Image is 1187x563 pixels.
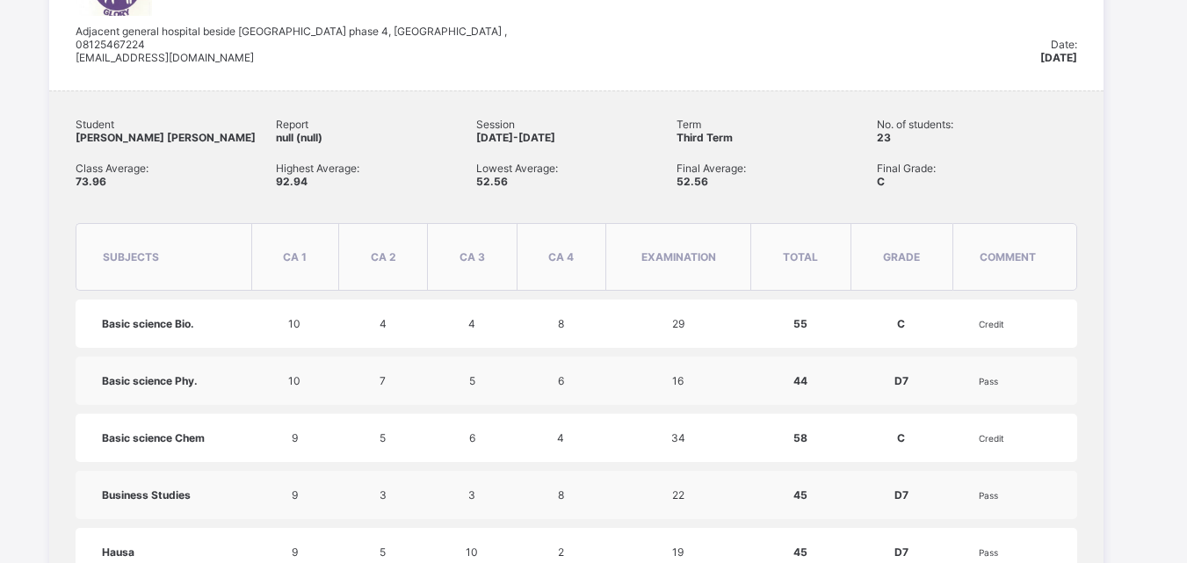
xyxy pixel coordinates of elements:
[979,376,998,386] span: Pass
[558,317,564,330] span: 8
[793,374,807,387] span: 44
[76,118,276,131] span: Student
[380,317,387,330] span: 4
[288,374,300,387] span: 10
[558,545,564,559] span: 2
[276,175,308,188] span: 92.94
[672,317,684,330] span: 29
[894,374,908,387] span: D7
[677,175,708,188] span: 52.56
[371,250,396,263] span: CA 2
[476,118,677,131] span: Session
[894,545,908,559] span: D7
[793,545,807,559] span: 45
[883,250,920,263] span: grade
[283,250,307,263] span: CA 1
[877,131,891,144] span: 23
[288,317,300,330] span: 10
[558,488,564,502] span: 8
[380,545,386,559] span: 5
[380,374,386,387] span: 7
[469,431,475,444] span: 6
[468,317,475,330] span: 4
[1051,38,1077,51] span: Date:
[466,545,478,559] span: 10
[102,317,194,330] span: Basic science Bio.
[476,175,508,188] span: 52.56
[671,431,685,444] span: 34
[469,374,475,387] span: 5
[558,374,564,387] span: 6
[103,250,159,263] span: subjects
[276,131,322,144] span: null (null)
[76,162,276,175] span: Class Average:
[783,250,818,263] span: total
[897,317,905,330] span: C
[877,162,1077,175] span: Final Grade:
[672,488,684,502] span: 22
[102,431,205,444] span: Basic science Chem
[276,118,476,131] span: Report
[979,319,1004,329] span: Credit
[793,488,807,502] span: 45
[979,433,1004,444] span: Credit
[102,374,198,387] span: Basic science Phy.
[979,490,998,501] span: Pass
[677,118,877,131] span: Term
[276,162,476,175] span: Highest Average:
[292,488,298,502] span: 9
[292,431,298,444] span: 9
[672,374,684,387] span: 16
[292,545,298,559] span: 9
[877,118,1077,131] span: No. of students:
[672,545,684,559] span: 19
[380,488,387,502] span: 3
[979,547,998,558] span: Pass
[476,131,555,144] span: [DATE]-[DATE]
[980,250,1036,263] span: comment
[468,488,475,502] span: 3
[460,250,485,263] span: CA 3
[102,545,134,559] span: Hausa
[877,175,885,188] span: C
[641,250,716,263] span: EXAMINATION
[793,317,807,330] span: 55
[557,431,564,444] span: 4
[1040,51,1077,64] span: [DATE]
[76,25,507,64] span: Adjacent general hospital beside [GEOGRAPHIC_DATA] phase 4, [GEOGRAPHIC_DATA] , 08125467224 [EMAI...
[380,431,386,444] span: 5
[476,162,677,175] span: Lowest Average:
[102,488,191,502] span: Business Studies
[677,131,733,144] span: Third Term
[677,162,877,175] span: Final Average:
[548,250,574,263] span: CA 4
[76,175,106,188] span: 73.96
[894,488,908,502] span: D7
[793,431,807,444] span: 58
[76,131,256,144] span: [PERSON_NAME] [PERSON_NAME]
[897,431,905,444] span: C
